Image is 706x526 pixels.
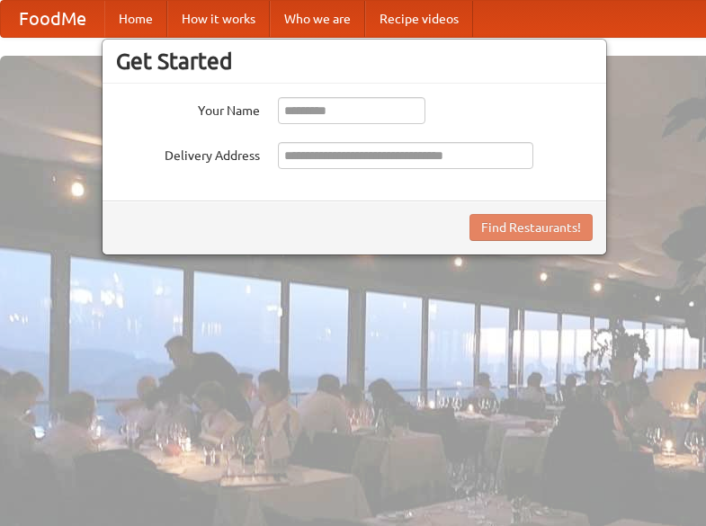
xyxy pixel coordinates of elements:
[116,97,260,120] label: Your Name
[167,1,270,37] a: How it works
[116,48,593,75] h3: Get Started
[365,1,473,37] a: Recipe videos
[1,1,104,37] a: FoodMe
[104,1,167,37] a: Home
[116,142,260,165] label: Delivery Address
[270,1,365,37] a: Who we are
[469,214,593,241] button: Find Restaurants!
